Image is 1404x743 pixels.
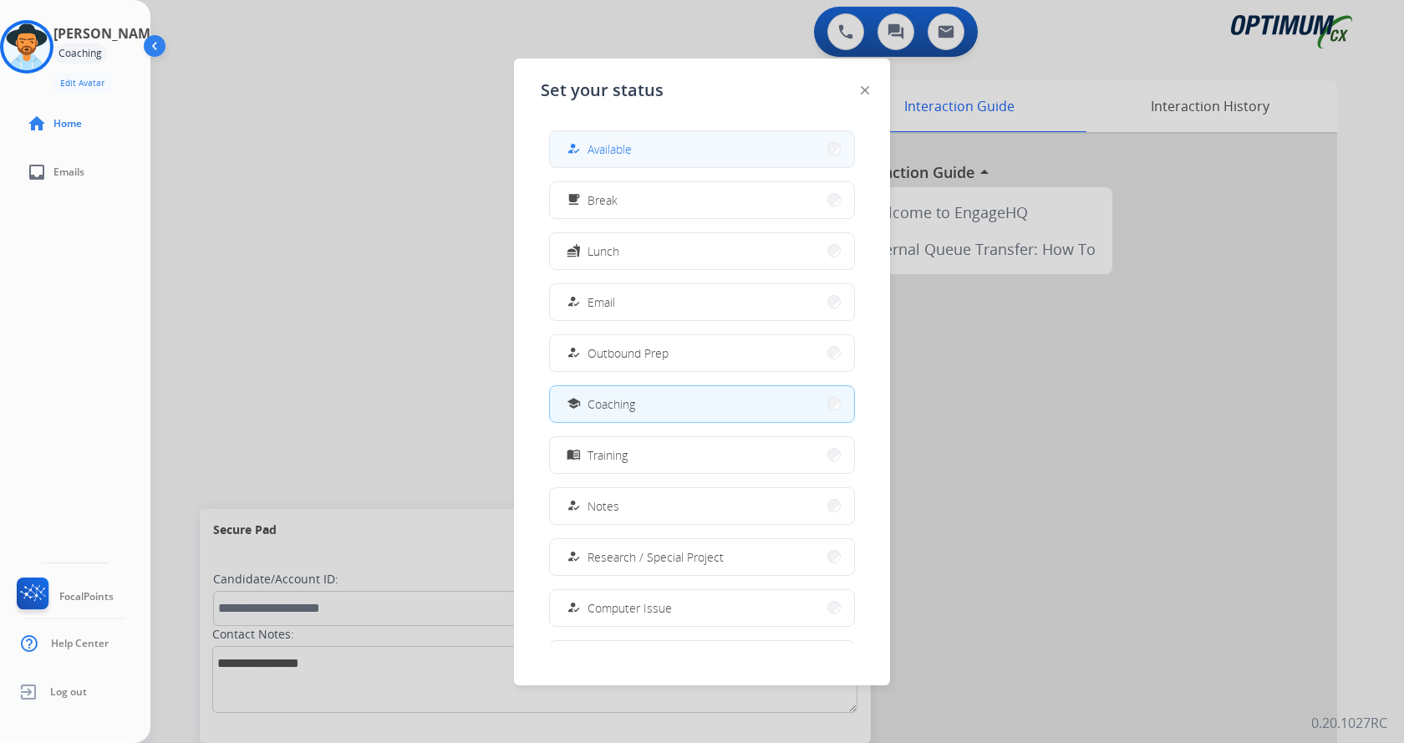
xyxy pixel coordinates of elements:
[567,550,581,564] mat-icon: how_to_reg
[550,539,854,575] button: Research / Special Project
[567,295,581,309] mat-icon: how_to_reg
[567,397,581,411] mat-icon: school
[567,601,581,615] mat-icon: how_to_reg
[1311,713,1387,733] p: 0.20.1027RC
[567,193,581,207] mat-icon: free_breakfast
[588,395,635,413] span: Coaching
[588,140,632,158] span: Available
[50,685,87,699] span: Log out
[567,244,581,258] mat-icon: fastfood
[588,344,669,362] span: Outbound Prep
[567,499,581,513] mat-icon: how_to_reg
[588,242,619,260] span: Lunch
[53,23,162,43] h3: [PERSON_NAME]
[550,284,854,320] button: Email
[588,599,672,617] span: Computer Issue
[13,578,114,616] a: FocalPoints
[51,637,109,650] span: Help Center
[550,437,854,473] button: Training
[550,488,854,524] button: Notes
[3,23,50,70] img: avatar
[550,182,854,218] button: Break
[861,86,869,94] img: close-button
[588,497,619,515] span: Notes
[588,191,618,209] span: Break
[53,74,111,93] button: Edit Avatar
[550,386,854,422] button: Coaching
[541,79,664,102] span: Set your status
[550,590,854,626] button: Computer Issue
[53,117,82,130] span: Home
[588,446,628,464] span: Training
[567,346,581,360] mat-icon: how_to_reg
[550,335,854,371] button: Outbound Prep
[567,142,581,156] mat-icon: how_to_reg
[53,43,107,64] div: Coaching
[588,548,724,566] span: Research / Special Project
[59,590,114,603] span: FocalPoints
[27,114,47,134] mat-icon: home
[550,233,854,269] button: Lunch
[588,293,615,311] span: Email
[550,641,854,677] button: Internet Issue
[550,131,854,167] button: Available
[27,162,47,182] mat-icon: inbox
[567,448,581,462] mat-icon: menu_book
[53,165,84,179] span: Emails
